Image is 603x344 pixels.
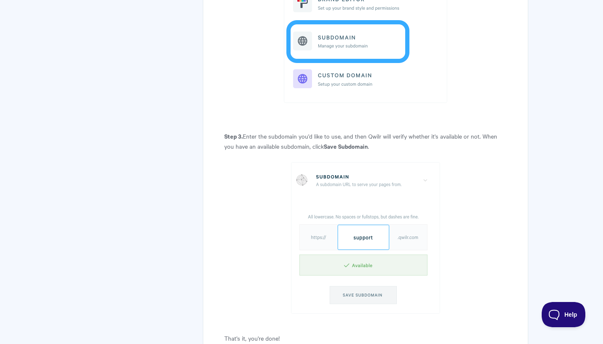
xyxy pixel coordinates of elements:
[224,131,243,140] strong: Step 3.
[324,142,368,150] strong: Save Subdomain
[542,302,586,327] iframe: Toggle Customer Support
[224,131,507,151] p: Enter the subdomain you'd like to use, and then Qwilr will verify whether it's available or not. ...
[291,162,440,314] img: A sample subdomain, "Support," typed into the setting
[224,333,507,343] p: That's it, you're done!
